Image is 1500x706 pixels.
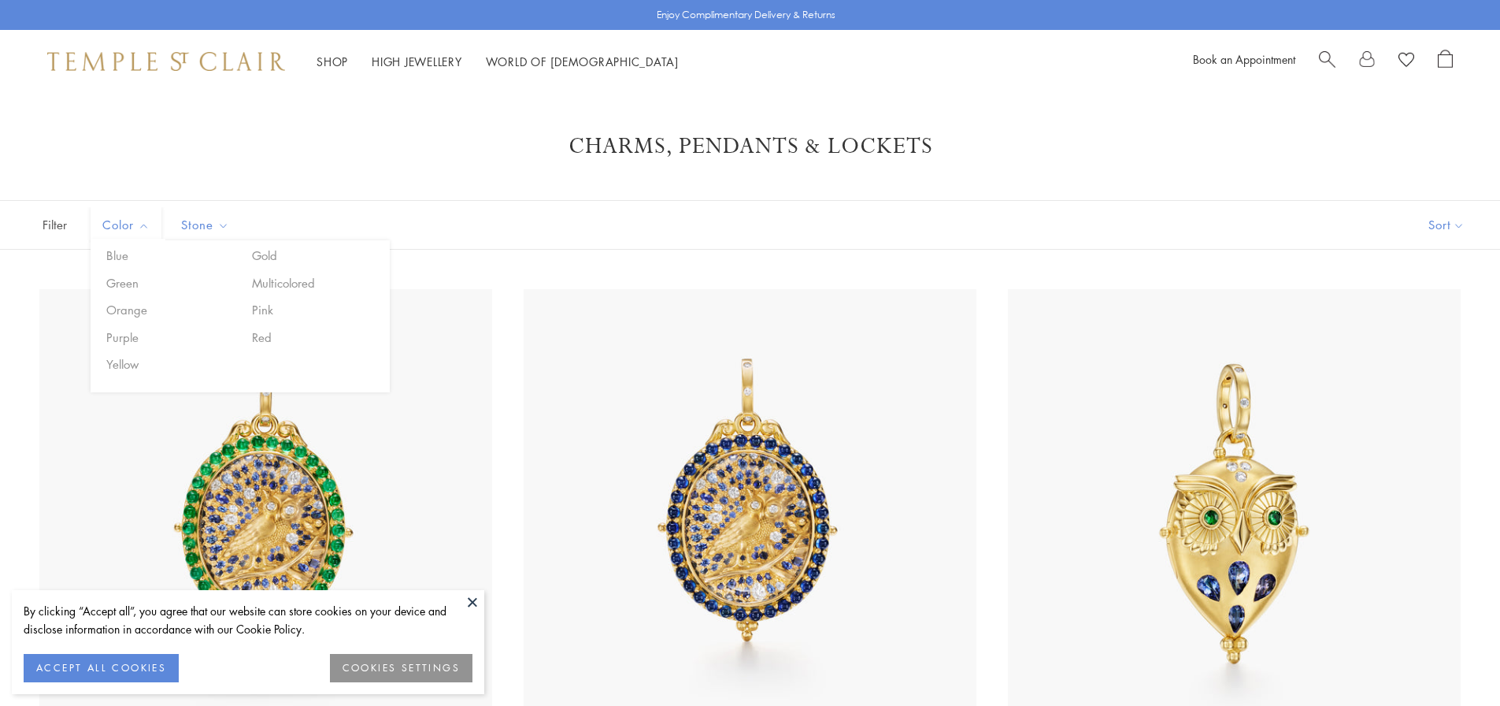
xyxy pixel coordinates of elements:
span: Stone [173,215,241,235]
a: ShopShop [317,54,348,69]
button: COOKIES SETTINGS [330,654,472,682]
a: Open Shopping Bag [1438,50,1453,73]
a: View Wishlist [1398,50,1414,73]
h1: Charms, Pendants & Lockets [63,132,1437,161]
span: Color [94,215,161,235]
nav: Main navigation [317,52,679,72]
div: By clicking “Accept all”, you agree that our website can store cookies on your device and disclos... [24,602,472,638]
iframe: Gorgias live chat messenger [1421,632,1484,690]
button: Color [91,207,161,243]
a: World of [DEMOGRAPHIC_DATA]World of [DEMOGRAPHIC_DATA] [486,54,679,69]
a: Book an Appointment [1193,51,1295,67]
a: Search [1319,50,1335,73]
img: Temple St. Clair [47,52,285,71]
p: Enjoy Complimentary Delivery & Returns [657,7,835,23]
a: High JewelleryHigh Jewellery [372,54,462,69]
button: Show sort by [1393,201,1500,249]
button: ACCEPT ALL COOKIES [24,654,179,682]
button: Stone [169,207,241,243]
